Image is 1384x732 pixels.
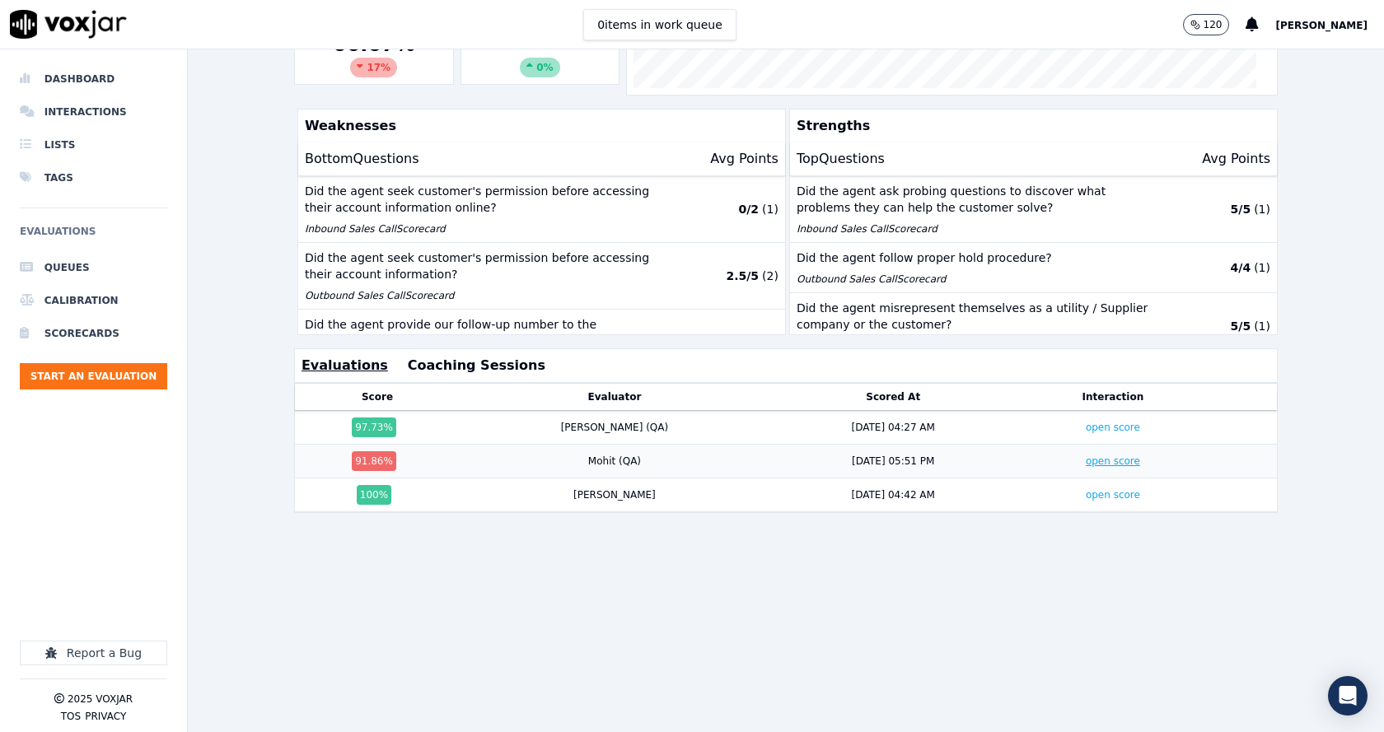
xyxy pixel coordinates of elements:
[573,488,656,501] div: [PERSON_NAME]
[852,421,935,434] div: [DATE] 04:27 AM
[1183,14,1230,35] button: 120
[738,201,759,217] p: 0 / 2
[710,149,778,169] p: Avg Points
[797,222,1152,235] p: Inbound Sales Call Scorecard
[305,149,419,169] p: Bottom Questions
[520,58,559,77] div: 0%
[1082,390,1144,403] button: Interaction
[305,183,660,216] p: Did the agent seek customer's permission before accessing their account information online?
[20,641,167,665] button: Report a Bug
[866,390,920,403] button: Scored At
[797,273,1152,286] p: Outbound Sales Call Scorecard
[305,249,660,282] p: Did the agent seek customer's permission before accessing their account information?
[362,390,393,403] button: Score
[298,310,785,376] button: Did the agent provide our follow-up number to the customer? Outbound Sales CallScorecard 1/2 (2)
[20,161,167,194] a: Tags
[298,110,778,142] p: Weaknesses
[20,317,167,350] a: Scorecards
[20,128,167,161] a: Lists
[10,10,127,39] img: voxjar logo
[1204,18,1223,31] p: 120
[790,110,1270,142] p: Strengths
[305,289,660,302] p: Outbound Sales Call Scorecard
[298,243,785,310] button: Did the agent seek customer's permission before accessing their account information? Outbound Sal...
[68,692,133,706] p: 2025 Voxjar
[1254,259,1270,276] p: ( 1 )
[20,363,167,389] button: Start an Evaluation
[350,58,397,77] div: 17 %
[797,183,1152,216] p: Did the agent ask probing questions to discover what problems they can help the customer solve?
[20,96,167,128] a: Interactions
[357,485,391,505] div: 100 %
[352,417,396,437] div: 97.73 %
[20,63,167,96] a: Dashboard
[762,268,778,284] p: ( 2 )
[1183,14,1246,35] button: 120
[797,249,1152,266] p: Did the agent follow proper hold procedure?
[1328,676,1368,716] div: Open Intercom Messenger
[583,9,736,40] button: 0items in work queue
[1275,15,1384,35] button: [PERSON_NAME]
[305,316,660,349] p: Did the agent provide our follow-up number to the customer?
[790,243,1277,293] button: Did the agent follow proper hold procedure? Outbound Sales CallScorecard 4/4 (1)
[797,300,1152,333] p: Did the agent misrepresent themselves as a utility / Supplier company or the customer?
[408,356,545,375] button: Coaching Sessions
[302,356,388,375] button: Evaluations
[852,455,934,468] div: [DATE] 05:51 PM
[588,390,642,403] button: Evaluator
[61,710,81,723] button: TOS
[20,221,167,251] h6: Evaluations
[561,421,669,434] div: [PERSON_NAME] (QA)
[790,176,1277,243] button: Did the agent ask probing questions to discover what problems they can help the customer solve? I...
[1275,20,1368,31] span: [PERSON_NAME]
[1254,318,1270,334] p: ( 1 )
[1231,201,1251,217] p: 5 / 5
[468,31,613,77] div: --
[1202,149,1270,169] p: Avg Points
[852,488,935,501] div: [DATE] 04:42 AM
[1254,201,1270,217] p: ( 1 )
[352,451,396,471] div: 91.86 %
[797,149,885,169] p: Top Questions
[790,293,1277,360] button: Did the agent misrepresent themselves as a utility / Supplier company or the customer? Inbound Sa...
[1086,455,1140,467] a: open score
[1231,259,1251,276] p: 4 / 4
[305,222,660,235] p: Inbound Sales Call Scorecard
[762,201,778,217] p: ( 1 )
[1086,422,1140,433] a: open score
[1231,318,1251,334] p: 5 / 5
[85,710,126,723] button: Privacy
[20,284,167,317] a: Calibration
[726,268,759,284] p: 2.5 / 5
[302,31,447,77] div: 66.67 %
[588,455,641,468] div: Mohit (QA)
[20,251,167,284] a: Queues
[1086,489,1140,501] a: open score
[298,176,785,243] button: Did the agent seek customer's permission before accessing their account information online? Inbou...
